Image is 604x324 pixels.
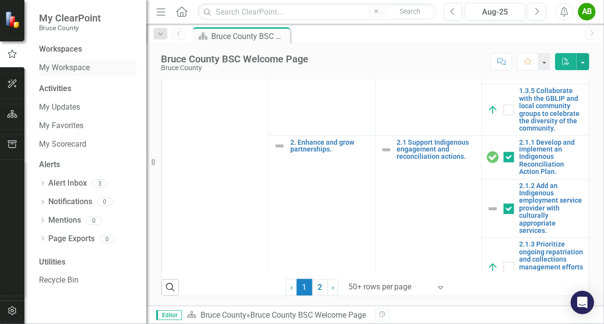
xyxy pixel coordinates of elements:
div: Bruce County BSC Welcome Page [211,30,288,42]
a: 2. Enhance and grow partnerships. [290,139,370,154]
small: Bruce County [39,24,101,32]
div: 0 [97,198,113,206]
a: Page Exports [48,233,95,245]
a: 2 [312,279,328,296]
input: Search ClearPoint... [198,3,437,20]
div: Bruce County [161,64,308,72]
a: My Scorecard [39,139,137,150]
span: › [332,283,334,292]
div: Workspaces [39,44,82,55]
img: Not Defined [274,140,285,152]
button: Search [385,5,434,19]
div: 3 [92,179,107,188]
div: 0 [86,216,101,225]
a: My Workspace [39,62,137,74]
img: On Track [487,262,499,273]
a: My Updates [39,102,137,113]
a: Recycle Bin [39,275,137,286]
div: » [187,310,368,321]
img: Not Defined [487,203,499,215]
span: Editor [156,310,182,320]
a: Mentions [48,215,81,226]
td: Double-Click to Edit Right Click for Context Menu [375,135,482,297]
div: 0 [100,235,115,243]
button: Aug-25 [465,3,525,20]
button: AB [578,3,596,20]
span: Search [400,7,421,15]
img: Complete [487,152,499,163]
a: Alert Inbox [48,178,87,189]
a: Notifications [48,196,92,208]
div: Open Intercom Messenger [571,291,594,314]
img: Not Defined [381,144,392,156]
td: Double-Click to Edit Right Click for Context Menu [482,84,589,135]
td: Double-Click to Edit Right Click for Context Menu [482,179,589,238]
div: Aug-25 [468,6,522,18]
div: Bruce County BSC Welcome Page [161,54,308,64]
div: Bruce County BSC Welcome Page [250,310,366,320]
a: 1.3.5 Collaborate with the GBLIP and local community groups to celebrate the diversity of the com... [519,87,584,132]
span: My ClearPoint [39,12,101,24]
span: ‹ [290,283,293,292]
a: 2.1.3 Prioritize ongoing repatriation and collections management efforts to support Indigenous cu... [519,241,584,294]
span: 1 [297,279,312,296]
a: 2.1.2 Add an Indigenous employment service provider with culturally appropriate services. [519,183,584,235]
div: Activities [39,83,137,95]
img: ClearPoint Strategy [5,11,22,28]
td: Double-Click to Edit Right Click for Context Menu [482,238,589,297]
a: Bruce County [201,310,246,320]
a: 2.1.1 Develop and implement an Indigenous Reconciliation Action Plan. [519,139,584,176]
div: Utilities [39,257,137,268]
img: On Track [487,104,499,116]
a: My Favorites [39,120,137,132]
a: 2.1 Support Indigenous engagement and reconciliation actions. [397,139,477,161]
div: Alerts [39,159,137,171]
td: Double-Click to Edit Right Click for Context Menu [482,135,589,179]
